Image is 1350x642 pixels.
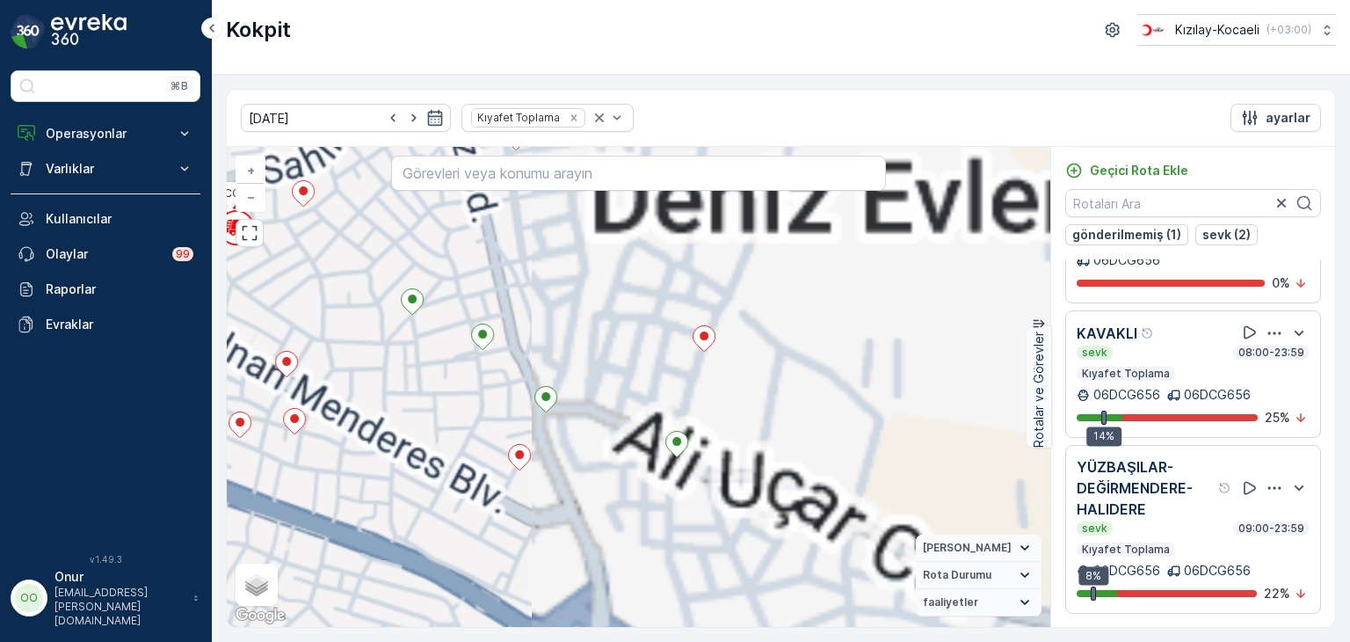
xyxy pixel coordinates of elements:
[46,210,193,228] p: Kullanıcılar
[11,568,200,628] button: OOOnur[EMAIL_ADDRESS][PERSON_NAME][DOMAIN_NAME]
[247,189,256,204] span: −
[1086,427,1121,446] div: 14%
[1077,323,1137,344] p: KAVAKLI
[1093,252,1160,269] p: 06DCG656
[1202,226,1251,244] p: sevk (2)
[1237,522,1306,536] p: 09:00-23:59
[46,316,193,333] p: Evraklar
[923,568,991,582] span: Rota Durumu
[1065,189,1321,217] input: Rotaları Ara
[231,604,289,627] a: Bu bölgeyi Google Haritalar'da açın (yeni pencerede açılır)
[11,272,200,307] a: Raporlar
[54,568,185,586] p: Onur
[564,111,584,125] div: Remove Kıyafet Toplama
[1184,562,1251,580] p: 06DCG656
[1195,224,1258,245] button: sevk (2)
[1267,23,1311,37] p: ( +03:00 )
[1272,274,1290,292] p: 0 %
[391,156,885,191] input: Görevleri veya konumu arayın
[1137,14,1336,46] button: Kızılay-Kocaeli(+03:00)
[11,554,200,565] span: v 1.49.3
[176,247,190,261] p: 99
[923,541,1012,555] span: [PERSON_NAME]
[237,184,264,210] a: Uzaklaştır
[1077,456,1215,520] p: YÜZBAŞILAR-DEĞİRMENDERE- HALIDERE
[11,307,200,342] a: Evraklar
[46,245,162,263] p: Olaylar
[11,237,200,272] a: Olaylar99
[11,151,200,186] button: Varlıklar
[46,125,165,142] p: Operasyonlar
[1093,386,1160,404] p: 06DCG656
[1080,346,1109,360] p: sevk
[1137,20,1168,40] img: k%C4%B1z%C4%B1lay_0jL9uU1.png
[1078,566,1108,586] div: 8%
[1065,162,1188,179] a: Geçici Rota Ekle
[46,281,193,298] p: Raporlar
[1080,367,1172,381] p: Kıyafet Toplama
[1093,562,1160,580] p: 06DCG656
[171,79,188,93] p: ⌘B
[247,163,255,178] span: +
[231,604,289,627] img: Google
[1266,109,1310,127] p: ayarlar
[51,14,127,49] img: logo_dark-DEwI_e13.png
[916,589,1042,616] summary: faaliyetler
[916,562,1042,589] summary: Rota Durumu
[472,109,562,126] div: Kıyafet Toplama
[11,116,200,151] button: Operasyonlar
[1030,332,1048,448] p: Rotalar ve Görevler
[1265,409,1290,427] p: 25 %
[1090,162,1188,179] p: Geçici Rota Ekle
[1141,326,1155,340] div: Yardım Araç İkonu
[1237,346,1306,360] p: 08:00-23:59
[1080,522,1109,536] p: sevk
[11,201,200,237] a: Kullanıcılar
[1175,21,1259,39] p: Kızılay-Kocaeli
[1184,386,1251,404] p: 06DCG656
[54,586,185,628] p: [EMAIL_ADDRESS][PERSON_NAME][DOMAIN_NAME]
[1264,585,1290,602] p: 22 %
[916,535,1042,562] summary: [PERSON_NAME]
[1072,226,1181,244] p: gönderilmemiş (1)
[241,104,451,132] input: dd/mm/yyyy
[11,14,46,49] img: logo
[1218,481,1232,495] div: Yardım Araç İkonu
[46,160,165,178] p: Varlıklar
[1080,543,1172,557] p: Kıyafet Toplama
[237,565,276,604] a: Layers
[1065,224,1188,245] button: gönderilmemiş (1)
[923,595,978,609] span: faaliyetler
[1230,104,1321,132] button: ayarlar
[15,584,43,612] div: OO
[237,157,264,184] a: Yakınlaştır
[226,16,291,44] p: Kokpit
